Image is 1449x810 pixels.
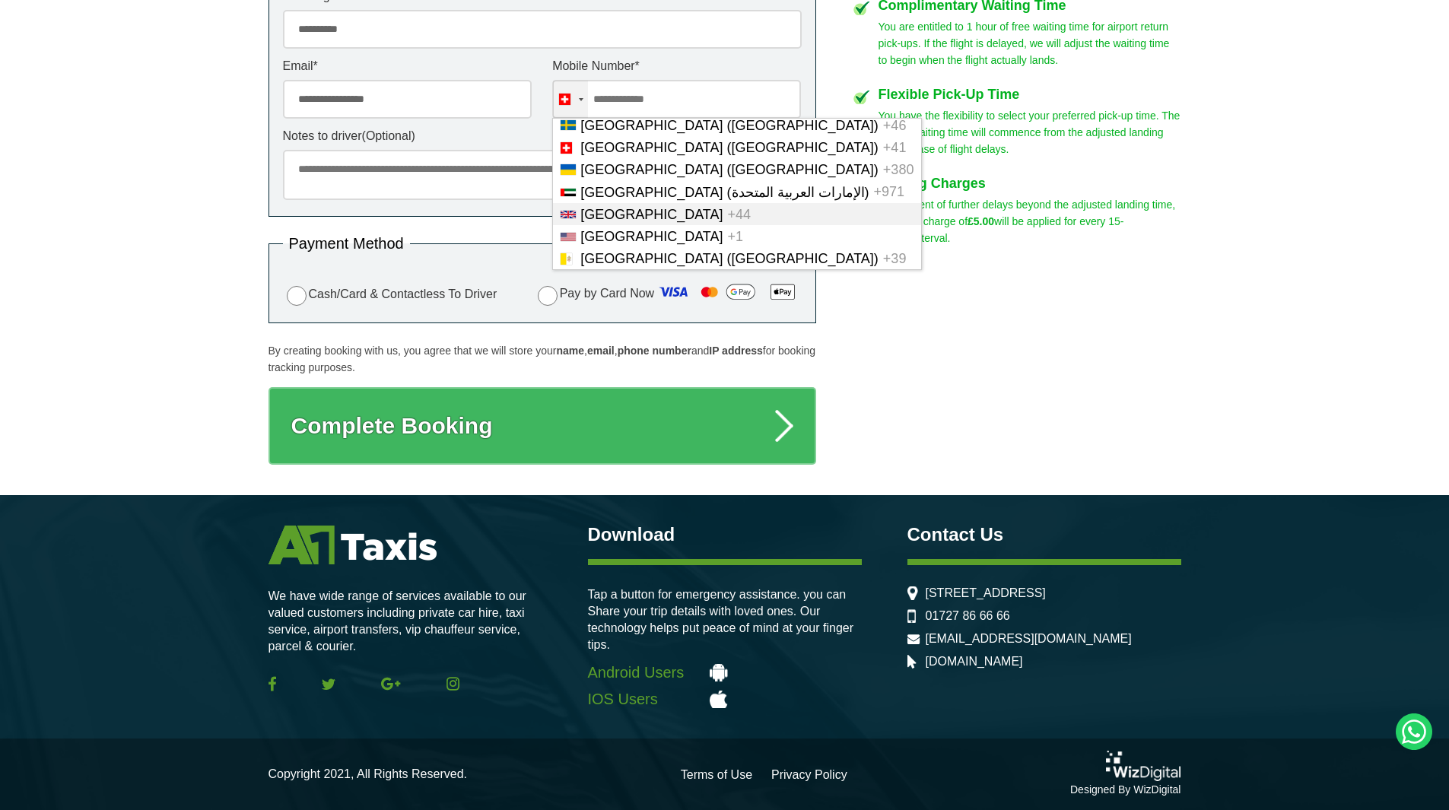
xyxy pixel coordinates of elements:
a: 01727 86 66 66 [926,609,1010,623]
img: Facebook [269,676,276,691]
img: Wiz Digital [1106,751,1180,781]
h3: Download [588,526,862,544]
h3: Contact Us [907,526,1181,544]
img: Twitter [322,678,335,690]
strong: name [556,345,584,357]
span: [GEOGRAPHIC_DATA] [580,229,723,244]
span: +39 [883,251,907,266]
input: Pay by Card Now [538,286,558,306]
p: You are entitled to 1 hour of free waiting time for airport return pick-ups. If the flight is del... [879,18,1181,68]
li: [STREET_ADDRESS] [907,586,1181,600]
span: +380 [883,162,914,177]
span: [GEOGRAPHIC_DATA] (‫الإمارات العربية المتحدة‬‎) [580,185,869,200]
label: Mobile Number [552,60,801,72]
p: We have wide range of services available to our valued customers including private car hire, taxi... [269,588,542,655]
strong: £5.00 [968,215,994,227]
a: IOS Users [588,691,862,708]
legend: Payment Method [283,236,410,251]
p: You have the flexibility to select your preferred pick-up time. The 1-hour waiting time will comm... [879,107,1181,157]
p: Designed By WizDigital [1070,781,1181,798]
img: Google Plus [381,677,401,691]
a: [EMAIL_ADDRESS][DOMAIN_NAME] [926,632,1132,646]
span: [GEOGRAPHIC_DATA] ([GEOGRAPHIC_DATA]) [580,162,879,177]
strong: email [587,345,615,357]
h4: Flexible Pick-Up Time [879,87,1181,101]
span: +971 [874,185,905,200]
a: Terms of Use [681,769,752,781]
input: Cash/Card & Contactless To Driver [287,286,307,306]
a: [DOMAIN_NAME] [926,655,1023,669]
a: Android Users [588,664,862,681]
span: [GEOGRAPHIC_DATA] [580,207,723,222]
span: +46 [883,118,907,133]
span: +41 [883,140,907,155]
p: Tap a button for emergency assistance. you can Share your trip details with loved ones. Our techn... [588,586,862,653]
img: Instagram [446,677,459,691]
strong: IP address [709,345,763,357]
span: [GEOGRAPHIC_DATA] ([GEOGRAPHIC_DATA]) [580,251,879,266]
p: By creating booking with us, you agree that we will store your , , and for booking tracking purpo... [269,342,816,376]
label: Cash/Card & Contactless To Driver [283,284,497,306]
span: [GEOGRAPHIC_DATA] ([GEOGRAPHIC_DATA]) [580,118,879,133]
a: Privacy Policy [771,769,847,781]
p: In the event of further delays beyond the adjusted landing time, a waiting charge of will be appl... [879,196,1181,246]
label: Email [283,60,532,72]
span: [GEOGRAPHIC_DATA] ([GEOGRAPHIC_DATA]) [580,140,879,155]
label: Notes to driver [283,130,802,142]
span: +44 [728,207,752,222]
div: Switzerland (Schweiz): +41 [553,81,588,118]
span: +1 [728,229,744,244]
button: Complete Booking [269,387,816,465]
p: Copyright 2021, All Rights Reserved. [269,766,467,783]
label: Pay by Card Now [534,280,802,309]
h4: Waiting Charges [879,176,1181,190]
span: (Optional) [362,129,415,142]
strong: phone number [618,345,691,357]
img: A1 Taxis St Albans [269,526,437,564]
